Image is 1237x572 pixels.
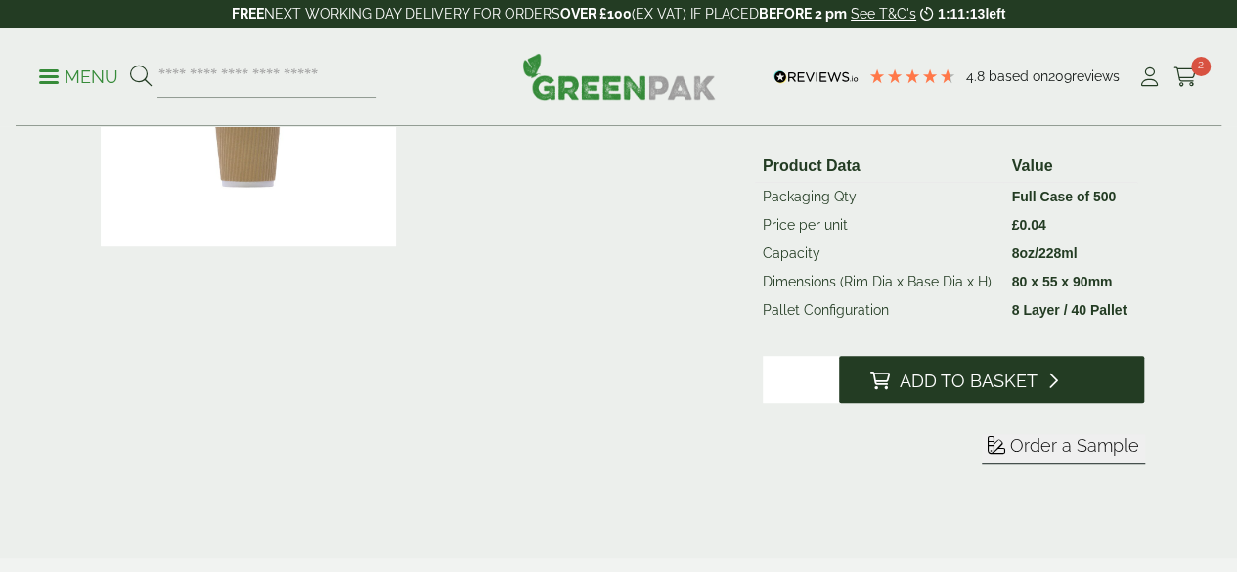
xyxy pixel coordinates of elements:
[1173,67,1198,87] i: Cart
[1137,67,1162,87] i: My Account
[868,67,956,85] div: 4.78 Stars
[938,6,985,22] span: 1:11:13
[560,6,632,22] strong: OVER £100
[900,371,1038,392] span: Add to Basket
[755,268,1004,296] td: Dimensions (Rim Dia x Base Dia x H)
[759,6,847,22] strong: BEFORE 2 pm
[966,68,989,84] span: 4.8
[1011,217,1019,233] span: £
[985,6,1005,22] span: left
[755,151,1004,183] th: Product Data
[851,6,916,22] a: See T&C's
[101,49,397,246] img: 8oz Kraft Ripple Cup Full Case Of 0
[39,66,118,89] p: Menu
[232,6,264,22] strong: FREE
[39,66,118,85] a: Menu
[1191,57,1211,76] span: 2
[773,70,859,84] img: REVIEWS.io
[1048,68,1072,84] span: 209
[1003,151,1136,183] th: Value
[1011,217,1045,233] bdi: 0.04
[755,183,1004,212] td: Packaging Qty
[839,356,1145,403] button: Add to Basket
[522,53,716,100] img: GreenPak Supplies
[1072,68,1120,84] span: reviews
[1011,189,1116,204] strong: Full Case of 500
[1011,245,1077,261] strong: 8oz/228ml
[1011,302,1127,318] strong: 8 Layer / 40 Pallet
[989,68,1048,84] span: Based on
[1011,274,1112,289] strong: 80 x 55 x 90mm
[982,434,1145,464] button: Order a Sample
[755,296,1004,325] td: Pallet Configuration
[1173,63,1198,92] a: 2
[755,211,1004,240] td: Price per unit
[1010,435,1139,456] span: Order a Sample
[755,240,1004,268] td: Capacity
